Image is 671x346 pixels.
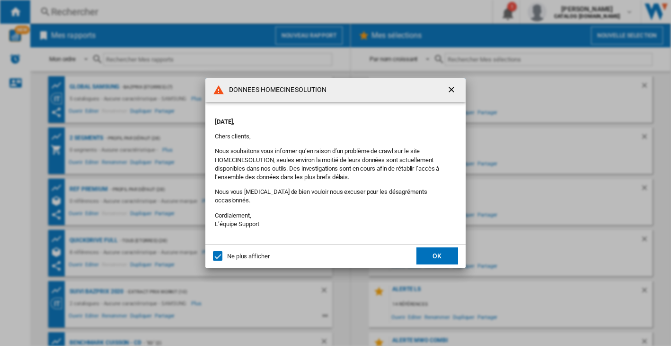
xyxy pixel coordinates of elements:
[416,247,458,264] button: OK
[215,147,456,182] p: Nous souhaitons vous informer qu’en raison d’un problème de crawl sur le site HOMECINESOLUTION, s...
[215,118,234,125] strong: [DATE],
[215,211,456,228] p: Cordialement, L’équipe Support
[227,252,269,261] div: Ne plus afficher
[213,252,269,261] md-checkbox: Ne plus afficher
[215,132,456,141] p: Chers clients,
[443,81,462,100] button: getI18NText('BUTTONS.CLOSE_DIALOG')
[215,188,456,205] p: Nous vous [MEDICAL_DATA] de bien vouloir nous excuser pour les désagréments occasionnés.
[447,85,458,96] ng-md-icon: getI18NText('BUTTONS.CLOSE_DIALOG')
[224,85,327,95] h4: DONNEES HOMECINESOLUTION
